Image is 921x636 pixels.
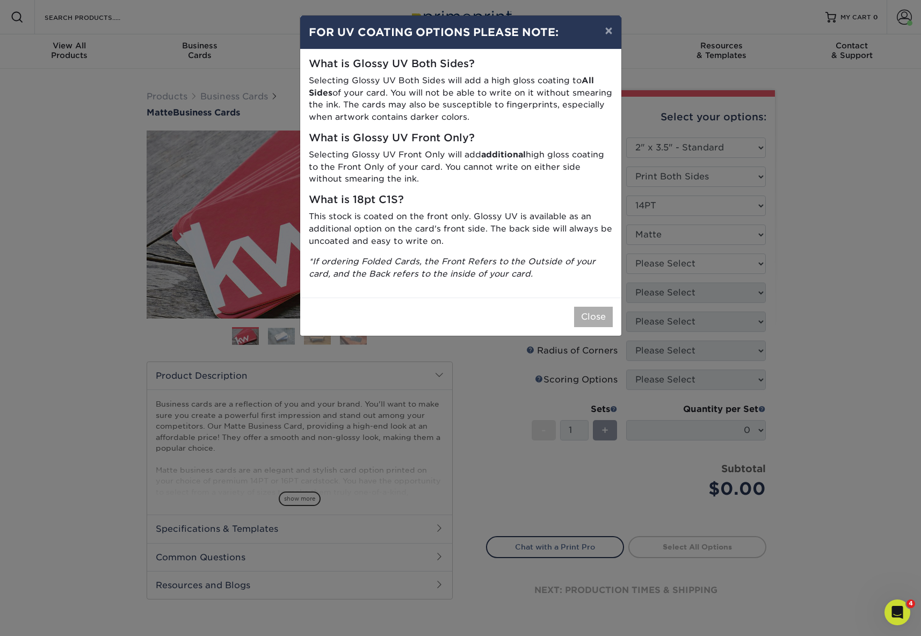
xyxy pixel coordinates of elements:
iframe: Intercom live chat [884,599,910,625]
h5: What is Glossy UV Both Sides? [309,58,613,70]
h5: What is Glossy UV Front Only? [309,132,613,144]
strong: additional [481,149,526,160]
span: 4 [907,599,915,608]
i: *If ordering Folded Cards, the Front Refers to the Outside of your card, and the Back refers to t... [309,256,596,279]
p: Selecting Glossy UV Front Only will add high gloss coating to the Front Only of your card. You ca... [309,149,613,185]
button: × [596,16,621,46]
strong: All Sides [309,75,594,98]
p: This stock is coated on the front only. Glossy UV is available as an additional option on the car... [309,211,613,247]
p: Selecting Glossy UV Both Sides will add a high gloss coating to of your card. You will not be abl... [309,75,613,124]
button: Close [574,307,613,327]
h5: What is 18pt C1S? [309,194,613,206]
h4: FOR UV COATING OPTIONS PLEASE NOTE: [309,24,613,40]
